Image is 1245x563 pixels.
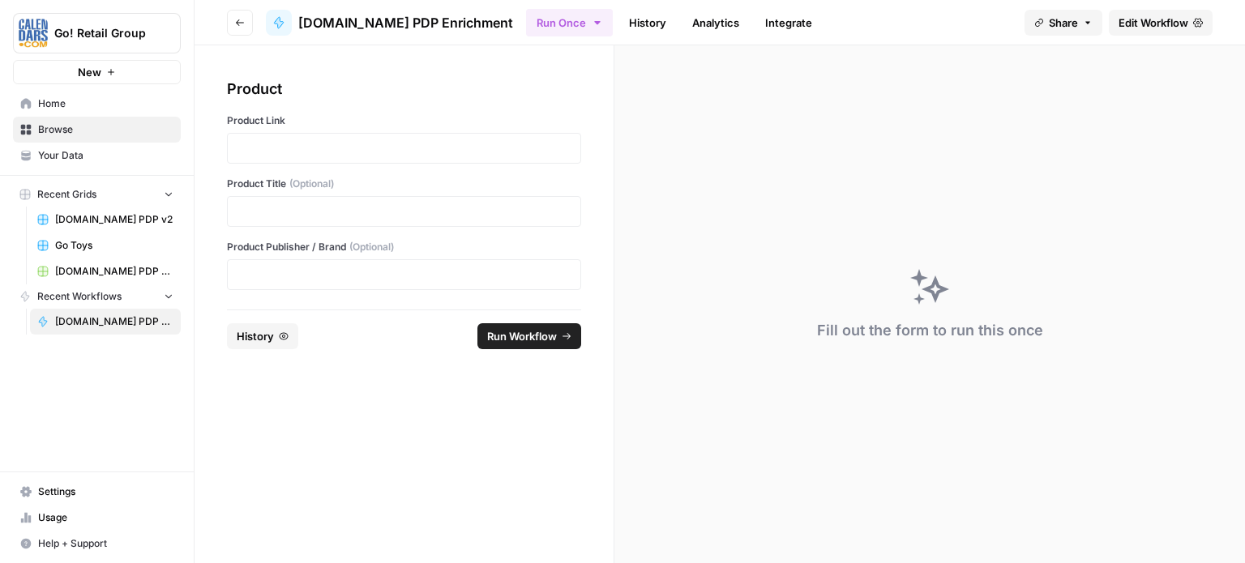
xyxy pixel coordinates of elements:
button: Workspace: Go! Retail Group [13,13,181,53]
button: History [227,323,298,349]
span: Share [1049,15,1078,31]
span: Run Workflow [487,328,557,344]
span: (Optional) [349,240,394,254]
span: Help + Support [38,536,173,551]
a: Your Data [13,143,181,168]
span: Home [38,96,173,111]
button: New [13,60,181,84]
span: Settings [38,484,173,499]
span: New [78,64,101,80]
span: [DOMAIN_NAME] PDP Enrichment [55,314,173,329]
a: Usage [13,505,181,531]
button: Run Workflow [477,323,581,349]
img: Go! Retail Group Logo [19,19,48,48]
span: Usage [38,510,173,525]
span: Recent Workflows [37,289,122,304]
label: Product Publisher / Brand [227,240,581,254]
button: Help + Support [13,531,181,557]
a: [DOMAIN_NAME] PDP Enrichment [30,309,181,335]
a: Go Toys [30,232,181,258]
a: [DOMAIN_NAME] PDP Enrichment Grid [30,258,181,284]
a: Integrate [755,10,822,36]
span: [DOMAIN_NAME] PDP Enrichment [298,13,513,32]
span: Edit Workflow [1119,15,1188,31]
a: Analytics [682,10,749,36]
span: (Optional) [289,177,334,191]
span: Go! Retail Group [54,25,152,41]
a: [DOMAIN_NAME] PDP v2 [30,207,181,232]
a: Edit Workflow [1109,10,1213,36]
span: History [237,328,274,344]
span: Go Toys [55,238,173,253]
span: Recent Grids [37,187,96,202]
a: [DOMAIN_NAME] PDP Enrichment [266,10,513,36]
button: Share [1025,10,1102,36]
span: Your Data [38,148,173,163]
label: Product Link [227,113,581,128]
span: [DOMAIN_NAME] PDP v2 [55,212,173,227]
button: Recent Workflows [13,284,181,309]
div: Fill out the form to run this once [817,319,1043,342]
a: Browse [13,117,181,143]
a: History [619,10,676,36]
a: Home [13,91,181,117]
a: Settings [13,479,181,505]
label: Product Title [227,177,581,191]
span: Browse [38,122,173,137]
span: [DOMAIN_NAME] PDP Enrichment Grid [55,264,173,279]
button: Run Once [526,9,613,36]
div: Product [227,78,581,100]
button: Recent Grids [13,182,181,207]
